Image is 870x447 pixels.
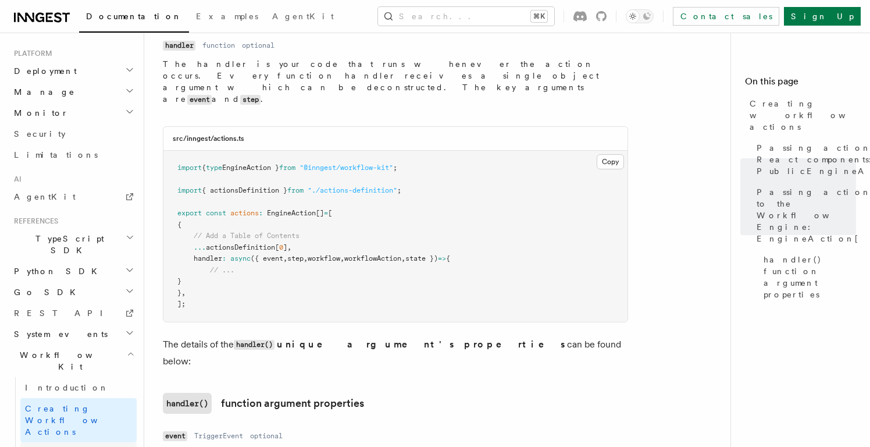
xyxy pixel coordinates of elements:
[163,431,187,441] code: event
[177,221,181,229] span: {
[9,286,83,298] span: Go SDK
[401,254,405,262] span: ,
[9,233,126,256] span: TypeScript SDK
[9,228,137,261] button: TypeScript SDK
[299,164,393,172] span: "@inngest/workflow-kit"
[9,175,22,184] span: AI
[9,65,77,77] span: Deployment
[25,404,126,437] span: Creating Workflow Actions
[251,254,283,262] span: ({ event
[79,3,189,33] a: Documentation
[752,137,856,182] a: Passing actions to the React components: PublicEngineAction[]
[9,217,58,226] span: References
[206,209,226,217] span: const
[177,186,202,194] span: import
[344,254,401,262] span: workflowAction
[177,300,186,308] span: ];
[206,243,279,251] span: actionsDefinition[
[9,328,108,340] span: System events
[9,86,75,98] span: Manage
[177,164,202,172] span: import
[9,303,137,324] a: REST API
[206,164,222,172] span: type
[230,254,251,262] span: async
[9,123,137,144] a: Security
[279,243,283,251] span: 0
[177,289,181,297] span: }
[784,7,861,26] a: Sign Up
[287,243,291,251] span: ,
[163,58,609,105] p: The handler is your code that runs whenever the action occurs. Every function handler receives a ...
[764,254,856,300] span: handler() function argument properties
[9,102,137,123] button: Monitor
[279,164,295,172] span: from
[405,254,438,262] span: state })
[163,41,195,51] code: handler
[202,41,235,50] dd: function
[531,10,547,22] kbd: ⌘K
[283,254,287,262] span: ,
[234,340,274,350] code: handler()
[187,95,212,105] code: event
[272,12,334,21] span: AgentKit
[759,249,856,305] a: handler() function argument properties
[20,377,137,398] a: Introduction
[9,107,69,119] span: Monitor
[9,49,52,58] span: Platform
[222,254,226,262] span: :
[9,61,137,81] button: Deployment
[177,209,202,217] span: export
[163,393,212,414] code: handler()
[14,129,66,139] span: Security
[9,349,127,372] span: Workflow Kit
[745,74,856,93] h4: On this page
[597,154,624,169] button: Copy
[14,192,76,201] span: AgentKit
[240,95,261,105] code: step
[202,164,206,172] span: {
[14,150,98,159] span: Limitations
[9,186,137,207] a: AgentKit
[438,254,446,262] span: =>
[9,324,137,345] button: System events
[9,144,137,165] a: Limitations
[397,186,401,194] span: ;
[9,345,137,377] button: Workflow Kit
[626,9,654,23] button: Toggle dark mode
[177,277,181,285] span: }
[9,282,137,303] button: Go SDK
[9,261,137,282] button: Python SDK
[194,431,243,441] dd: TriggerEvent
[283,243,287,251] span: ]
[14,308,113,318] span: REST API
[752,182,856,249] a: Passing actions to the Workflow Engine: EngineAction[]
[250,431,283,441] dd: optional
[20,398,137,442] a: Creating Workflow Actions
[25,383,109,392] span: Introduction
[163,393,364,414] a: handler()function argument properties
[189,3,265,31] a: Examples
[173,134,244,143] h3: src/inngest/actions.ts
[287,186,304,194] span: from
[673,7,779,26] a: Contact sales
[267,209,316,217] span: EngineAction
[181,289,186,297] span: ,
[287,254,304,262] span: step
[9,265,104,277] span: Python SDK
[277,339,567,350] strong: unique argument's properties
[316,209,324,217] span: []
[259,209,263,217] span: :
[210,266,234,274] span: // ...
[163,336,628,370] p: The details of the can be found below:
[378,7,554,26] button: Search...⌘K
[202,186,287,194] span: { actionsDefinition }
[9,81,137,102] button: Manage
[194,254,222,262] span: handler
[242,41,274,50] dd: optional
[194,243,206,251] span: ...
[194,232,299,240] span: // Add a Table of Contents
[308,254,340,262] span: workflow
[745,93,856,137] a: Creating workflow actions
[328,209,332,217] span: [
[308,186,397,194] span: "./actions-definition"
